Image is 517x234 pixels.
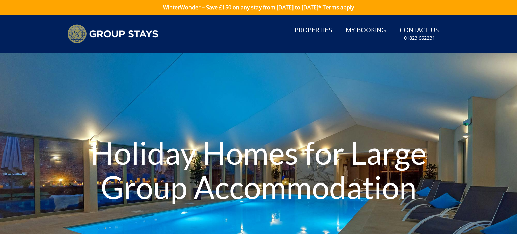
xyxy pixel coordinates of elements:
h1: Holiday Homes for Large Group Accommodation [77,122,439,218]
img: Group Stays [67,24,158,43]
small: 01823 662231 [404,35,435,41]
a: My Booking [343,23,389,38]
a: Properties [292,23,335,38]
a: Contact Us01823 662231 [397,23,442,45]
